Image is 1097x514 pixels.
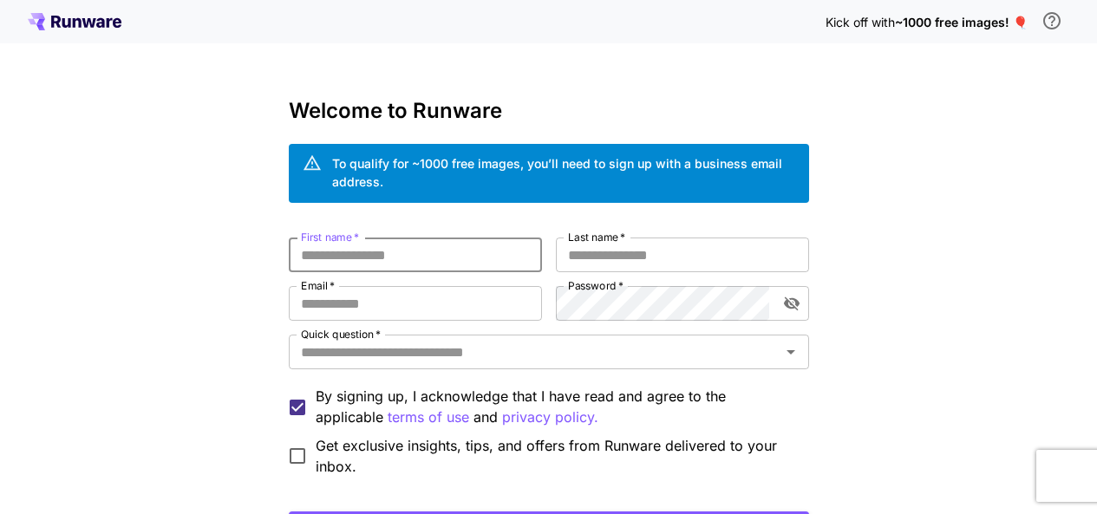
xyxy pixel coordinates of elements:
[388,407,469,428] p: terms of use
[301,230,359,244] label: First name
[332,154,795,191] div: To qualify for ~1000 free images, you’ll need to sign up with a business email address.
[316,386,795,428] p: By signing up, I acknowledge that I have read and agree to the applicable and
[895,15,1028,29] span: ~1000 free images! 🎈
[502,407,598,428] button: By signing up, I acknowledge that I have read and agree to the applicable terms of use and
[301,278,335,293] label: Email
[1035,3,1069,38] button: In order to qualify for free credit, you need to sign up with a business email address and click ...
[316,435,795,477] span: Get exclusive insights, tips, and offers from Runware delivered to your inbox.
[826,15,895,29] span: Kick off with
[388,407,469,428] button: By signing up, I acknowledge that I have read and agree to the applicable and privacy policy.
[568,278,624,293] label: Password
[776,288,807,319] button: toggle password visibility
[301,327,381,342] label: Quick question
[502,407,598,428] p: privacy policy.
[289,99,809,123] h3: Welcome to Runware
[568,230,625,244] label: Last name
[779,340,803,364] button: Open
